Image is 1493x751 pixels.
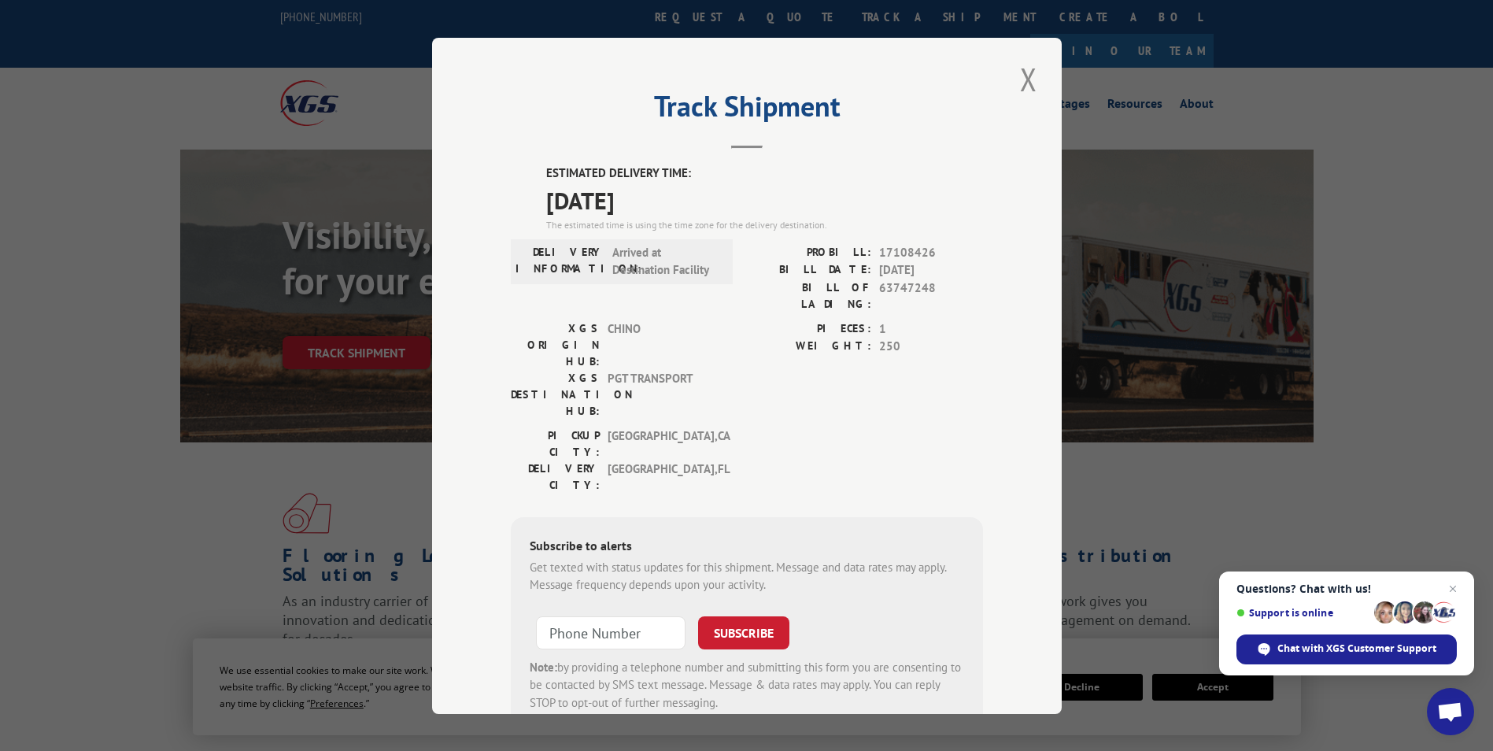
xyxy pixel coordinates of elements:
[511,369,600,419] label: XGS DESTINATION HUB:
[1236,634,1457,664] span: Chat with XGS Customer Support
[747,279,871,312] label: BILL OF LADING:
[1236,607,1369,619] span: Support is online
[546,217,983,231] div: The estimated time is using the time zone for the delivery destination.
[608,460,714,493] span: [GEOGRAPHIC_DATA] , FL
[612,243,719,279] span: Arrived at Destination Facility
[1277,642,1436,656] span: Chat with XGS Customer Support
[546,182,983,217] span: [DATE]
[698,616,789,649] button: SUBSCRIBE
[530,558,964,594] div: Get texted with status updates for this shipment. Message and data rates may apply. Message frequ...
[879,320,983,338] span: 1
[511,427,600,460] label: PICKUP CITY:
[879,338,983,356] span: 250
[608,427,714,460] span: [GEOGRAPHIC_DATA] , CA
[879,261,983,279] span: [DATE]
[530,658,964,712] div: by providing a telephone number and submitting this form you are consenting to be contacted by SM...
[536,616,686,649] input: Phone Number
[879,243,983,261] span: 17108426
[511,460,600,493] label: DELIVERY CITY:
[608,369,714,419] span: PGT TRANSPORT
[1427,688,1474,735] a: Open chat
[511,95,983,125] h2: Track Shipment
[530,659,557,674] strong: Note:
[608,320,714,369] span: CHINO
[747,338,871,356] label: WEIGHT:
[1236,583,1457,595] span: Questions? Chat with us!
[1015,57,1042,101] button: Close modal
[747,320,871,338] label: PIECES:
[516,243,604,279] label: DELIVERY INFORMATION:
[879,279,983,312] span: 63747248
[530,535,964,558] div: Subscribe to alerts
[546,165,983,183] label: ESTIMATED DELIVERY TIME:
[511,320,600,369] label: XGS ORIGIN HUB:
[747,243,871,261] label: PROBILL:
[747,261,871,279] label: BILL DATE:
